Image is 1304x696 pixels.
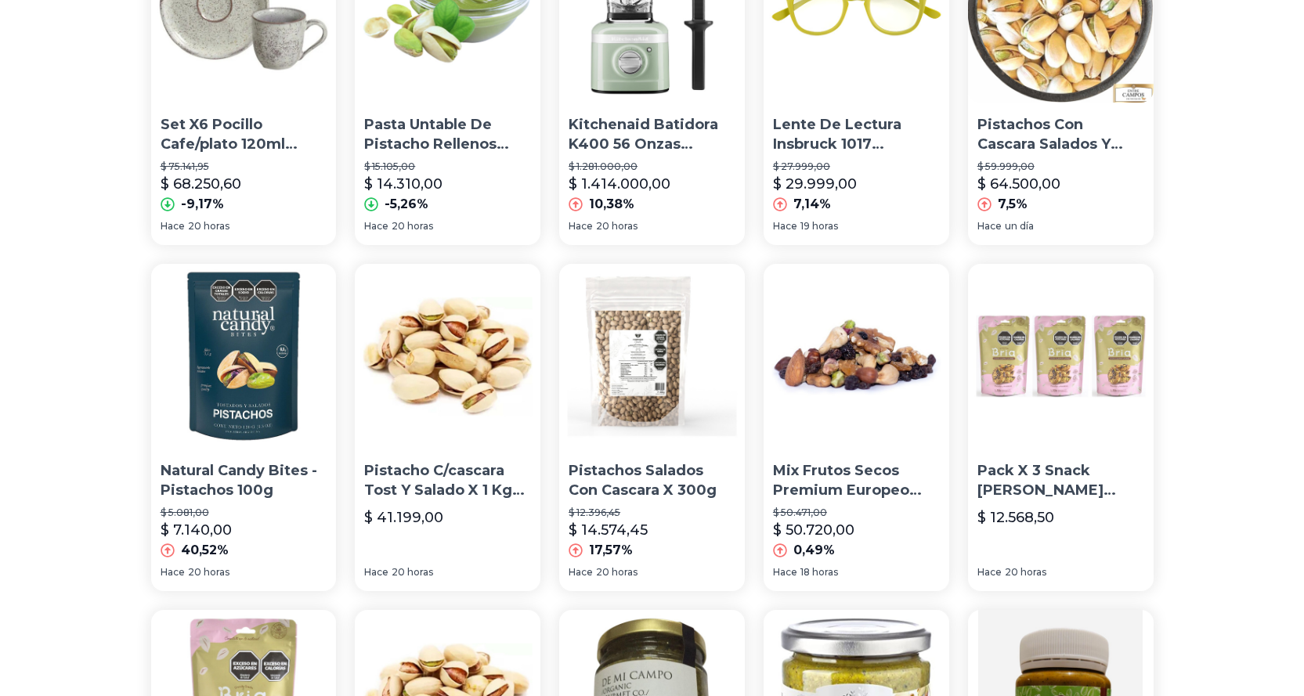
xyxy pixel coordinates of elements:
[364,566,388,579] span: Hace
[364,220,388,233] span: Hace
[559,264,745,591] a: Pistachos Salados Con Cascara X 300gPistachos Salados Con Cascara X 300g$ 12.396,45$ 14.574,4517,...
[764,264,949,449] img: Mix Frutos Secos Premium Europeo 3kg Con Pistacho Y Avellana
[589,541,633,560] p: 17,57%
[977,173,1060,195] p: $ 64.500,00
[596,566,638,579] span: 20 horas
[364,507,443,528] p: $ 41.199,00
[773,461,940,500] p: Mix Frutos Secos Premium Europeo 3kg Con Pistacho Y Avellana
[773,566,797,579] span: Hace
[589,195,634,214] p: 10,38%
[977,566,1002,579] span: Hace
[559,264,745,449] img: Pistachos Salados Con Cascara X 300g
[161,566,185,579] span: Hace
[977,115,1144,154] p: Pistachos Con Cascara Salados Y Tostados X 1 Kg Premium
[364,160,531,173] p: $ 15.105,00
[364,461,531,500] p: Pistacho C/cascara Tost Y Salado X 1 Kg Cotillon [PERSON_NAME] Once
[181,541,229,560] p: 40,52%
[764,264,949,591] a: Mix Frutos Secos Premium Europeo 3kg Con Pistacho Y AvellanaMix Frutos Secos Premium Europeo 3kg ...
[793,541,835,560] p: 0,49%
[392,220,433,233] span: 20 horas
[800,566,838,579] span: 18 horas
[392,566,433,579] span: 20 horas
[188,220,229,233] span: 20 horas
[569,160,735,173] p: $ 1.281.000,00
[364,173,442,195] p: $ 14.310,00
[151,264,337,591] a: Natural Candy Bites - Pistachos 100gNatural Candy Bites - Pistachos 100g$ 5.081,00$ 7.140,0040,52...
[977,160,1144,173] p: $ 59.999,00
[773,220,797,233] span: Hace
[569,566,593,579] span: Hace
[569,220,593,233] span: Hace
[161,220,185,233] span: Hace
[968,264,1154,449] img: Pack X 3 Snack Bria Pistacho Y Arándanos 100 G
[773,160,940,173] p: $ 27.999,00
[161,173,241,195] p: $ 68.250,60
[355,264,540,591] a: Pistacho C/cascara Tost Y Salado X 1 Kg Cotillon Sergio OncePistacho C/cascara Tost Y Salado X 1 ...
[151,264,337,449] img: Natural Candy Bites - Pistachos 100g
[355,264,540,449] img: Pistacho C/cascara Tost Y Salado X 1 Kg Cotillon Sergio Once
[569,173,670,195] p: $ 1.414.000,00
[1005,566,1046,579] span: 20 horas
[793,195,831,214] p: 7,14%
[181,195,224,214] p: -9,17%
[161,115,327,154] p: Set X6 Pocillo Cafe/plato 120ml Pistache [GEOGRAPHIC_DATA]
[364,115,531,154] p: Pasta Untable De Pistacho Rellenos Pasteleria 400 Grs
[161,160,327,173] p: $ 75.141,95
[188,566,229,579] span: 20 horas
[773,507,940,519] p: $ 50.471,00
[569,507,735,519] p: $ 12.396,45
[1005,220,1034,233] span: un día
[968,264,1154,591] a: Pack X 3 Snack Bria Pistacho Y Arándanos 100 GPack X 3 Snack [PERSON_NAME] Pistacho Y Arándanos 1...
[773,519,854,541] p: $ 50.720,00
[569,461,735,500] p: Pistachos Salados Con Cascara X 300g
[569,519,648,541] p: $ 14.574,45
[977,507,1054,528] p: $ 12.568,50
[998,195,1028,214] p: 7,5%
[161,507,327,519] p: $ 5.081,00
[773,115,940,154] p: Lente De Lectura Insbruck 1017 Rectangulares Verde Pistacho
[161,461,327,500] p: Natural Candy Bites - Pistachos 100g
[773,173,857,195] p: $ 29.999,00
[569,115,735,154] p: Kitchenaid Batidora K400 56 Onzas Pistacho Ews
[161,519,232,541] p: $ 7.140,00
[385,195,428,214] p: -5,26%
[800,220,838,233] span: 19 horas
[977,220,1002,233] span: Hace
[977,461,1144,500] p: Pack X 3 Snack [PERSON_NAME] Pistacho Y Arándanos 100 G
[596,220,638,233] span: 20 horas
